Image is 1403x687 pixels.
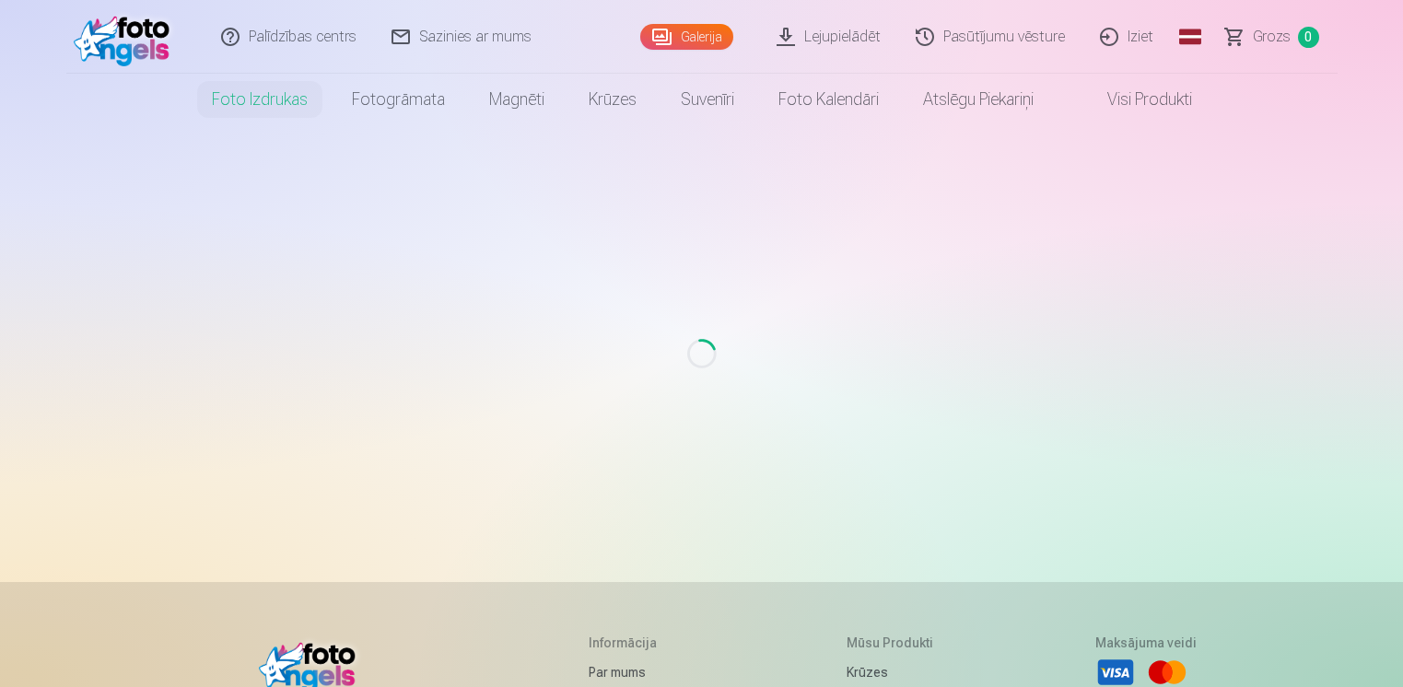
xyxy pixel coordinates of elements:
a: Galerija [640,24,733,50]
a: Visi produkti [1056,74,1214,125]
h5: Maksājuma veidi [1095,634,1197,652]
a: Atslēgu piekariņi [901,74,1056,125]
a: Par mums [589,659,696,685]
a: Fotogrāmata [330,74,467,125]
span: 0 [1298,27,1319,48]
h5: Informācija [589,634,696,652]
a: Krūzes [567,74,659,125]
img: /fa1 [74,7,180,66]
a: Suvenīri [659,74,756,125]
h5: Mūsu produkti [847,634,943,652]
a: Foto izdrukas [190,74,330,125]
a: Foto kalendāri [756,74,901,125]
a: Magnēti [467,74,567,125]
a: Krūzes [847,659,943,685]
span: Grozs [1253,26,1291,48]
